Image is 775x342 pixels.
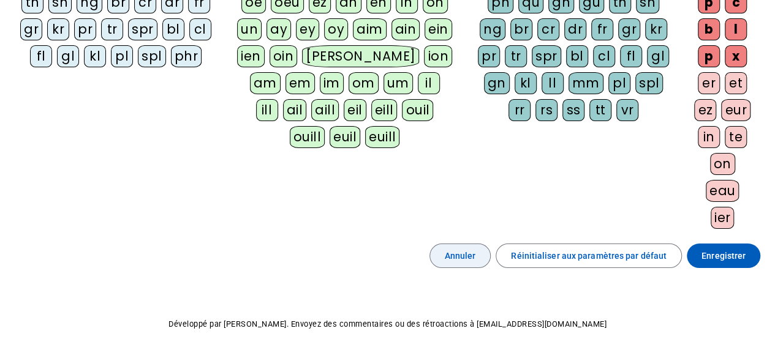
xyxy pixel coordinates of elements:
[237,18,262,40] div: un
[505,45,527,67] div: tr
[562,99,584,121] div: ss
[162,18,184,40] div: bl
[302,45,419,67] div: [PERSON_NAME]
[591,18,613,40] div: fr
[508,99,531,121] div: rr
[725,126,747,148] div: te
[725,45,747,67] div: x
[694,99,716,121] div: ez
[128,18,157,40] div: spr
[542,72,564,94] div: ll
[84,45,106,67] div: kl
[57,45,79,67] div: gl
[635,72,663,94] div: spl
[725,72,747,94] div: et
[589,99,611,121] div: tt
[425,18,452,40] div: ein
[478,45,500,67] div: pr
[706,180,739,202] div: eau
[480,18,505,40] div: ng
[532,45,561,67] div: spr
[698,72,720,94] div: er
[320,72,344,94] div: im
[324,18,348,40] div: oy
[445,248,476,263] span: Annuler
[237,45,265,67] div: ien
[725,18,747,40] div: l
[537,18,559,40] div: cr
[564,18,586,40] div: dr
[424,45,452,67] div: ion
[285,72,315,94] div: em
[515,72,537,94] div: kl
[418,72,440,94] div: il
[10,317,765,332] p: Développé par [PERSON_NAME]. Envoyez des commentaires ou des rétroactions à [EMAIL_ADDRESS][DOMAI...
[711,207,735,229] div: ier
[296,18,319,40] div: ey
[391,18,420,40] div: ain
[365,126,399,148] div: euill
[20,18,42,40] div: gr
[701,248,746,263] span: Enregistrer
[384,72,413,94] div: um
[618,18,640,40] div: gr
[511,248,667,263] span: Réinitialiser aux paramètres par défaut
[698,45,720,67] div: p
[290,126,325,148] div: ouill
[647,45,669,67] div: gl
[74,18,96,40] div: pr
[616,99,638,121] div: vr
[138,45,166,67] div: spl
[429,243,491,268] button: Annuler
[171,45,202,67] div: phr
[270,45,298,67] div: oin
[510,18,532,40] div: br
[30,45,52,67] div: fl
[330,126,360,148] div: euil
[484,72,510,94] div: gn
[353,18,387,40] div: aim
[267,18,291,40] div: ay
[344,99,366,121] div: eil
[687,243,760,268] button: Enregistrer
[111,45,133,67] div: pl
[189,18,211,40] div: cl
[569,72,603,94] div: mm
[620,45,642,67] div: fl
[311,99,339,121] div: aill
[496,243,682,268] button: Réinitialiser aux paramètres par défaut
[645,18,667,40] div: kr
[349,72,379,94] div: om
[283,99,307,121] div: ail
[721,99,750,121] div: eur
[256,99,278,121] div: ill
[566,45,588,67] div: bl
[250,72,281,94] div: am
[101,18,123,40] div: tr
[593,45,615,67] div: cl
[698,18,720,40] div: b
[535,99,558,121] div: rs
[710,153,735,175] div: on
[402,99,433,121] div: ouil
[698,126,720,148] div: in
[608,72,630,94] div: pl
[371,99,398,121] div: eill
[47,18,69,40] div: kr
